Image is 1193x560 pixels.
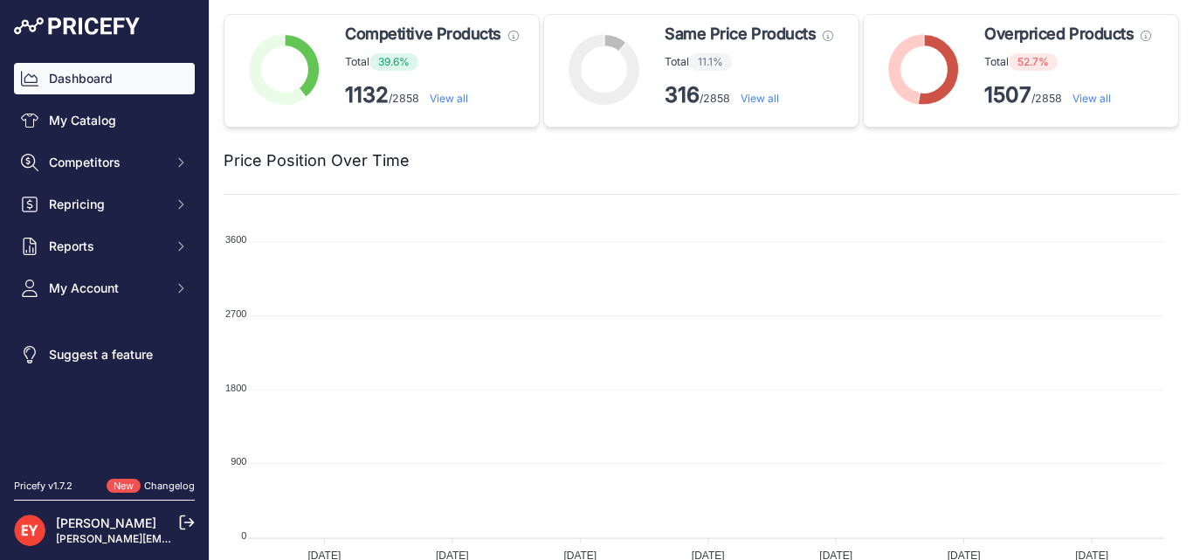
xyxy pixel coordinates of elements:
[225,383,246,393] tspan: 1800
[984,81,1151,109] p: /2858
[107,479,141,494] span: New
[225,308,246,319] tspan: 2700
[14,339,195,370] a: Suggest a feature
[14,63,195,94] a: Dashboard
[345,53,519,71] p: Total
[49,238,163,255] span: Reports
[345,22,501,46] span: Competitive Products
[741,92,779,105] a: View all
[1072,92,1111,105] a: View all
[49,196,163,213] span: Repricing
[665,53,833,71] p: Total
[49,154,163,171] span: Competitors
[665,82,700,107] strong: 316
[345,81,519,109] p: /2858
[14,273,195,304] button: My Account
[665,81,833,109] p: /2858
[225,234,246,245] tspan: 3600
[984,53,1151,71] p: Total
[14,231,195,262] button: Reports
[369,53,418,71] span: 39.6%
[56,532,411,545] a: [PERSON_NAME][EMAIL_ADDRESS][PERSON_NAME][DOMAIN_NAME]
[430,92,468,105] a: View all
[14,17,140,35] img: Pricefy Logo
[1009,53,1058,71] span: 52.7%
[241,530,246,541] tspan: 0
[224,149,410,173] h2: Price Position Over Time
[984,82,1031,107] strong: 1507
[231,456,246,467] tspan: 900
[984,22,1134,46] span: Overpriced Products
[14,189,195,220] button: Repricing
[144,480,195,492] a: Changelog
[14,479,72,494] div: Pricefy v1.7.2
[665,22,816,46] span: Same Price Products
[689,53,732,71] span: 11.1%
[14,105,195,136] a: My Catalog
[345,82,389,107] strong: 1132
[56,515,156,530] a: [PERSON_NAME]
[14,147,195,178] button: Competitors
[49,280,163,297] span: My Account
[14,63,195,458] nav: Sidebar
